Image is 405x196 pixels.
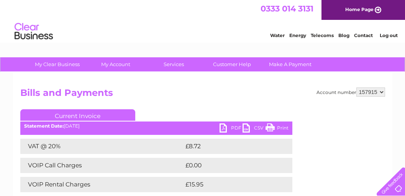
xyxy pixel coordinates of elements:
td: VAT @ 20% [20,139,184,154]
a: Energy [289,32,306,38]
a: Print [266,123,289,134]
a: Blog [338,32,349,38]
td: VOIP Rental Charges [20,177,184,192]
a: Make A Payment [259,57,322,71]
a: Contact [354,32,373,38]
a: Log out [380,32,398,38]
b: Statement Date: [24,123,64,129]
td: £0.00 [184,158,275,173]
div: [DATE] [20,123,292,129]
a: Water [270,32,285,38]
a: Services [142,57,205,71]
td: VOIP Call Charges [20,158,184,173]
a: 0333 014 3131 [261,4,313,13]
td: £15.95 [184,177,276,192]
a: Customer Help [200,57,264,71]
a: Telecoms [311,32,334,38]
a: PDF [220,123,243,134]
h2: Bills and Payments [20,87,385,102]
a: My Account [84,57,147,71]
div: Clear Business is a trading name of Verastar Limited (registered in [GEOGRAPHIC_DATA] No. 3667643... [22,4,384,37]
a: My Clear Business [26,57,89,71]
td: £8.72 [184,139,274,154]
a: Current Invoice [20,109,135,121]
div: Account number [316,87,385,97]
img: logo.png [14,20,53,43]
a: CSV [243,123,266,134]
